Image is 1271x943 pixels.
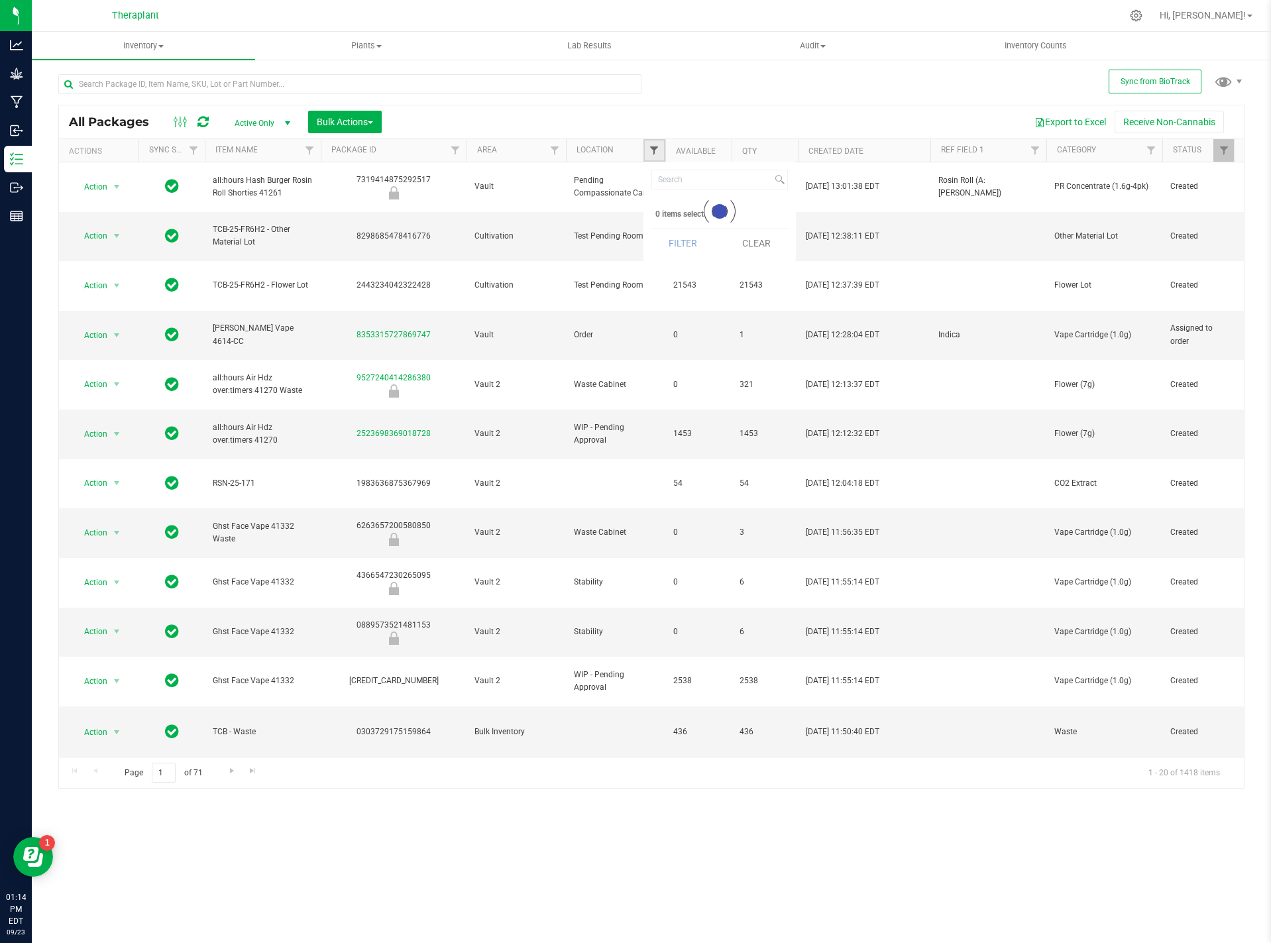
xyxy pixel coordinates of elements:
[109,723,125,742] span: select
[1054,427,1154,440] span: Flower (7g)
[1170,726,1227,738] span: Created
[806,180,879,193] span: [DATE] 13:01:38 EDT
[742,146,757,156] a: Qty
[165,523,179,541] span: In Sync
[331,145,376,154] a: Package ID
[109,524,125,542] span: select
[39,835,55,851] iframe: Resource center unread badge
[806,675,879,687] span: [DATE] 11:55:14 EDT
[109,573,125,592] span: select
[673,626,724,638] span: 0
[319,582,469,595] div: Newly Received
[1170,180,1227,193] span: Created
[213,174,313,199] span: all:hours Hash Burger Rosin Roll Shorties 41261
[10,38,23,52] inline-svg: Analytics
[673,726,724,738] span: 436
[806,230,879,243] span: [DATE] 12:38:11 EDT
[72,622,108,641] span: Action
[72,573,108,592] span: Action
[165,474,179,492] span: In Sync
[673,378,724,391] span: 0
[938,329,1038,341] span: Indica
[740,329,790,341] span: 1
[474,675,558,687] span: Vault 2
[1054,526,1154,539] span: Vape Cartridge (1.0g)
[474,279,558,292] span: Cultivation
[319,384,469,398] div: Newly Received
[222,763,241,781] a: Go to the next page
[806,626,879,638] span: [DATE] 11:55:14 EDT
[319,520,469,545] div: 6263657200580850
[319,230,469,243] div: 8298685478416776
[165,573,179,591] span: In Sync
[673,675,724,687] span: 2538
[1026,111,1115,133] button: Export to Excel
[13,837,53,877] iframe: Resource center
[574,174,657,199] span: Pending Compassionate Care
[72,227,108,245] span: Action
[474,180,558,193] span: Vault
[1213,139,1235,162] a: Filter
[806,378,879,391] span: [DATE] 12:13:37 EDT
[1170,675,1227,687] span: Created
[319,279,469,292] div: 2443234042322428
[474,477,558,490] span: Vault 2
[72,425,108,443] span: Action
[72,524,108,542] span: Action
[701,32,924,60] a: Audit
[1170,576,1227,588] span: Created
[215,145,258,154] a: Item Name
[702,40,924,52] span: Audit
[165,722,179,741] span: In Sync
[72,723,108,742] span: Action
[308,111,382,133] button: Bulk Actions
[941,145,984,154] a: Ref Field 1
[574,279,657,292] span: Test Pending Room
[1054,477,1154,490] span: CO2 Extract
[317,117,373,127] span: Bulk Actions
[924,32,1147,60] a: Inventory Counts
[109,227,125,245] span: select
[299,139,321,162] a: Filter
[1054,230,1154,243] span: Other Material Lot
[10,209,23,223] inline-svg: Reports
[574,576,657,588] span: Stability
[213,477,313,490] span: RSN-25-171
[574,230,657,243] span: Test Pending Room
[987,40,1085,52] span: Inventory Counts
[1170,322,1227,347] span: Assigned to order
[577,145,614,154] a: Location
[474,230,558,243] span: Cultivation
[938,174,1038,199] span: Rosin Roll (A:[PERSON_NAME])
[6,891,26,927] p: 01:14 PM EDT
[183,139,205,162] a: Filter
[32,32,255,60] a: Inventory
[740,675,790,687] span: 2538
[213,576,313,588] span: Ghst Face Vape 41332
[445,139,467,162] a: Filter
[474,626,558,638] span: Vault 2
[1054,626,1154,638] span: Vape Cartridge (1.0g)
[474,427,558,440] span: Vault 2
[10,67,23,80] inline-svg: Grow
[740,526,790,539] span: 3
[319,174,469,199] div: 7319414875292517
[6,927,26,937] p: 09/23
[213,322,313,347] span: [PERSON_NAME] Vape 4614-CC
[1054,329,1154,341] span: Vape Cartridge (1.0g)
[1115,111,1224,133] button: Receive Non-Cannabis
[1170,626,1227,638] span: Created
[357,330,431,339] a: 8353315727869747
[806,279,879,292] span: [DATE] 12:37:39 EDT
[474,526,558,539] span: Vault 2
[740,279,790,292] span: 21543
[806,576,879,588] span: [DATE] 11:55:14 EDT
[1109,70,1201,93] button: Sync from BioTrack
[1138,763,1231,783] span: 1 - 20 of 1418 items
[1054,675,1154,687] span: Vape Cartridge (1.0g)
[165,276,179,294] span: In Sync
[319,186,469,199] div: Newly Received
[109,672,125,691] span: select
[10,95,23,109] inline-svg: Manufacturing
